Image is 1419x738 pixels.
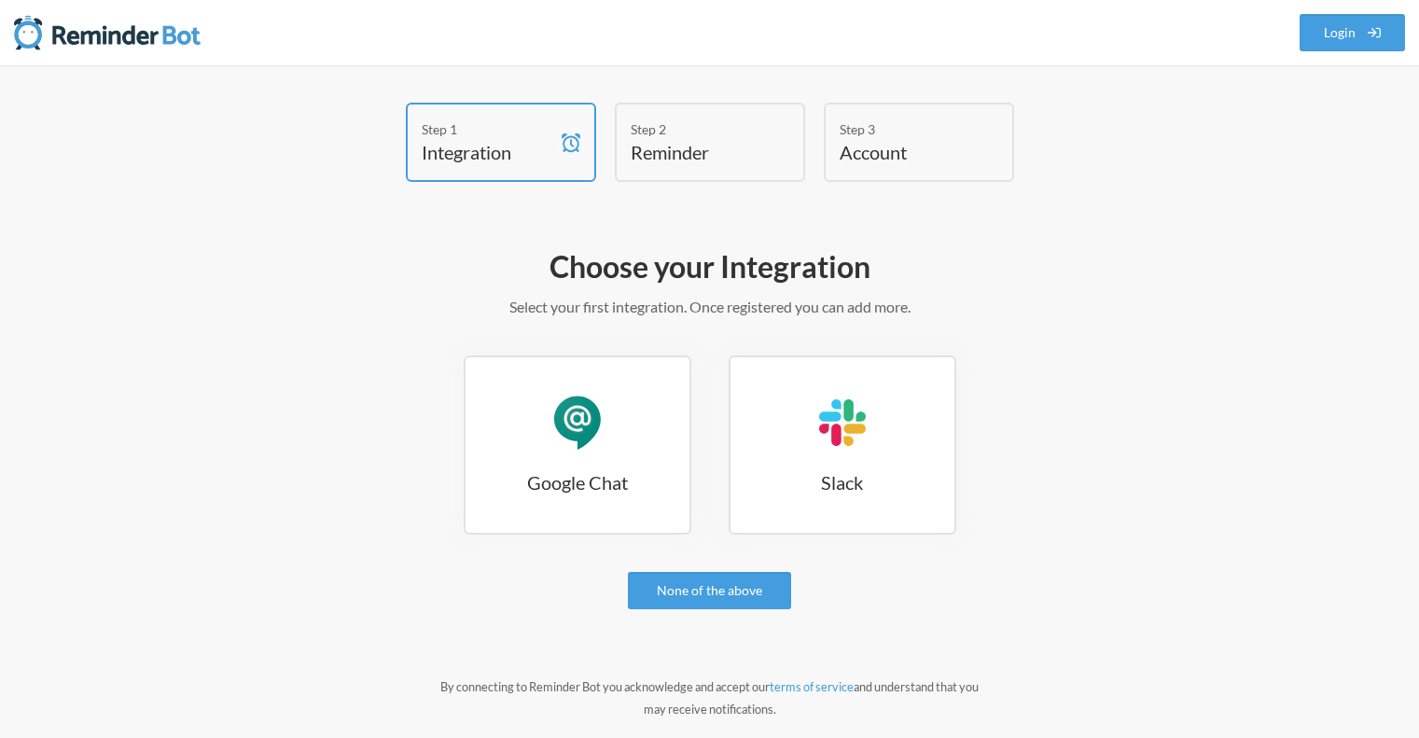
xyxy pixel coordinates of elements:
h3: Slack [730,469,954,495]
a: terms of service [770,679,854,694]
a: None of the above [628,572,791,609]
h3: Google Chat [466,469,689,495]
div: Step 2 [631,119,761,139]
div: Step 3 [840,119,970,139]
h4: Reminder [631,139,761,165]
div: Step 1 [422,119,552,139]
h2: Choose your Integration [169,247,1251,286]
p: Select your first integration. Once registered you can add more. [169,296,1251,318]
h4: Account [840,139,970,165]
img: Reminder Bot [14,14,201,51]
h4: Integration [422,139,552,165]
a: Login [1300,14,1406,51]
small: By connecting to Reminder Bot you acknowledge and accept our and understand that you may receive ... [440,679,979,717]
